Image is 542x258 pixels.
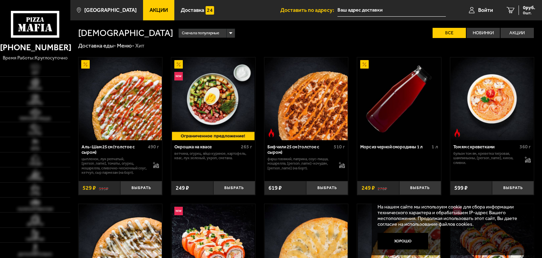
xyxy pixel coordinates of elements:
[433,28,466,38] label: Все
[264,57,348,140] a: Острое блюдоБиф чили 25 см (толстое с сыром)
[501,28,534,38] label: Акции
[78,29,173,38] h1: [DEMOGRAPHIC_DATA]
[265,57,347,140] img: Биф чили 25 см (толстое с сыром)
[182,28,219,39] span: Сначала популярные
[82,144,146,155] div: Аль-Шам 25 см (толстое с сыром)
[78,57,162,140] a: АкционныйАль-Шам 25 см (толстое с сыром)
[117,42,134,49] a: Меню-
[523,5,535,10] span: 0 руб.
[451,57,533,140] img: Том ям с креветками
[84,7,137,13] span: [GEOGRAPHIC_DATA]
[206,6,214,15] img: 15daf4d41897b9f0e9f617042186c801.svg
[174,207,183,215] img: Новинка
[378,185,387,191] s: 278 ₽
[268,185,282,191] span: 619 ₽
[337,4,446,17] input: Ваш адрес доставки
[334,144,345,150] span: 510 г
[181,7,204,13] span: Доставка
[174,144,239,150] div: Окрошка на квасе
[306,181,348,195] button: Выбрать
[267,144,332,155] div: Биф чили 25 см (толстое с сыром)
[241,144,252,150] span: 265 г
[267,129,276,137] img: Острое блюдо
[492,181,534,195] button: Выбрать
[174,72,183,80] img: Новинка
[81,60,90,69] img: Акционный
[362,185,375,191] span: 249 ₽
[453,151,519,165] p: бульон том ям, креветка тигровая, шампиньоны, [PERSON_NAME], кинза, сливки.
[174,60,183,69] img: Акционный
[99,185,108,191] s: 595 ₽
[453,129,461,137] img: Острое блюдо
[267,157,333,170] p: фарш говяжий, паприка, соус-пицца, моцарелла, [PERSON_NAME]-кочудян, [PERSON_NAME] (на борт).
[174,151,252,161] p: ветчина, огурец, яйцо куриное, картофель, квас, лук зеленый, укроп, сметана.
[120,181,162,195] button: Выбрать
[467,28,500,38] label: Новинки
[171,57,255,140] a: АкционныйНовинкаОкрошка на квасе
[378,204,525,227] p: На нашем сайте мы используем cookie для сбора информации технического характера и обрабатываем IP...
[360,144,430,150] div: Морс из черной смородины 1 л
[520,144,531,150] span: 360 г
[450,57,534,140] a: Острое блюдоТом ям с креветками
[280,7,337,13] span: Доставить по адресу:
[176,185,189,191] span: 249 ₽
[135,42,144,50] div: Хит
[360,60,369,69] img: Акционный
[150,7,168,13] span: Акции
[432,144,438,150] span: 1 л
[454,185,468,191] span: 599 ₽
[148,144,159,150] span: 490 г
[358,57,440,140] img: Морс из черной смородины 1 л
[172,57,255,140] img: Окрошка на квасе
[78,42,116,49] a: Доставка еды-
[378,233,429,250] button: Хорошо
[82,157,147,175] p: цыпленок, лук репчатый, [PERSON_NAME], томаты, огурец, моцарелла, сливочно-чесночный соус, кетчуп...
[83,185,96,191] span: 529 ₽
[79,57,161,140] img: Аль-Шам 25 см (толстое с сыром)
[453,144,518,150] div: Том ям с креветками
[357,57,441,140] a: АкционныйМорс из черной смородины 1 л
[399,181,441,195] button: Выбрать
[523,11,535,15] span: 0 шт.
[213,181,255,195] button: Выбрать
[478,7,493,13] span: Войти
